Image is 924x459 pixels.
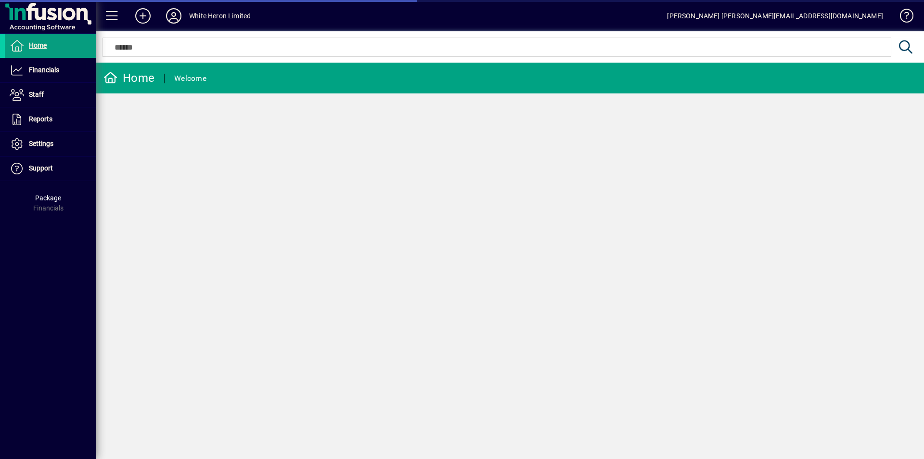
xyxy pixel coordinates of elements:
[29,91,44,98] span: Staff
[29,115,52,123] span: Reports
[158,7,189,25] button: Profile
[667,8,883,24] div: [PERSON_NAME] [PERSON_NAME][EMAIL_ADDRESS][DOMAIN_NAME]
[189,8,251,24] div: White Heron Limited
[29,140,53,147] span: Settings
[5,107,96,131] a: Reports
[5,83,96,107] a: Staff
[128,7,158,25] button: Add
[29,41,47,49] span: Home
[5,157,96,181] a: Support
[35,194,61,202] span: Package
[5,58,96,82] a: Financials
[893,2,912,33] a: Knowledge Base
[29,164,53,172] span: Support
[29,66,59,74] span: Financials
[103,70,154,86] div: Home
[174,71,206,86] div: Welcome
[5,132,96,156] a: Settings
